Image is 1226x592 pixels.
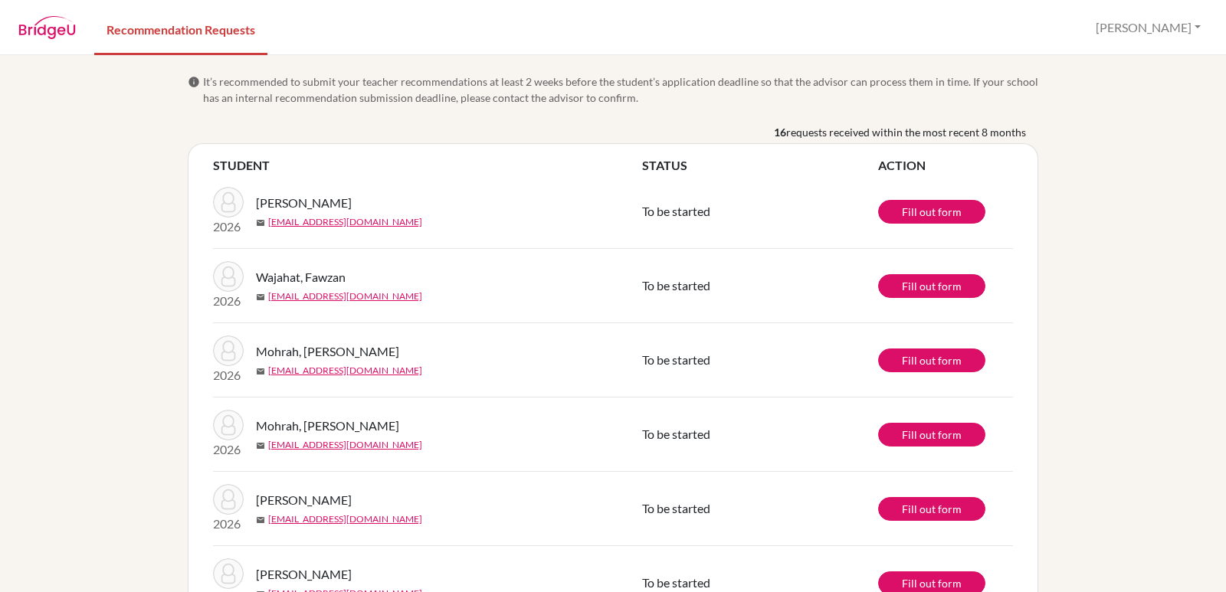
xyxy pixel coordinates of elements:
span: To be started [642,204,710,218]
span: Mohrah, [PERSON_NAME] [256,417,399,435]
a: [EMAIL_ADDRESS][DOMAIN_NAME] [268,512,422,526]
th: STUDENT [213,156,642,175]
img: Mahieux, Zoe [213,187,244,218]
span: mail [256,367,265,376]
p: 2026 [213,366,244,384]
p: 2026 [213,515,244,533]
span: [PERSON_NAME] [256,565,352,584]
b: 16 [774,124,786,140]
th: ACTION [878,156,1013,175]
img: Wajahat, Fawzan [213,261,244,292]
span: To be started [642,575,710,590]
span: To be started [642,352,710,367]
img: BridgeU logo [18,16,76,39]
a: [EMAIL_ADDRESS][DOMAIN_NAME] [268,364,422,378]
a: [EMAIL_ADDRESS][DOMAIN_NAME] [268,438,422,452]
img: Mohrah, Yousuf [213,335,244,366]
img: Wasan, Mikhail [213,558,244,589]
a: Fill out form [878,348,985,372]
span: Mohrah, [PERSON_NAME] [256,342,399,361]
span: To be started [642,501,710,515]
a: Fill out form [878,497,985,521]
img: Mohrah, Yousuf [213,410,244,440]
span: To be started [642,427,710,441]
button: [PERSON_NAME] [1089,13,1208,42]
span: To be started [642,278,710,293]
span: Wajahat, Fawzan [256,268,346,286]
span: mail [256,441,265,450]
span: info [188,76,200,88]
span: [PERSON_NAME] [256,194,352,212]
img: Wasan, Mikhail [213,484,244,515]
a: Fill out form [878,274,985,298]
span: requests received within the most recent 8 months [786,124,1026,140]
p: 2026 [213,292,244,310]
span: It’s recommended to submit your teacher recommendations at least 2 weeks before the student’s app... [203,74,1038,106]
th: STATUS [642,156,878,175]
p: 2026 [213,440,244,459]
a: Fill out form [878,423,985,446]
a: [EMAIL_ADDRESS][DOMAIN_NAME] [268,215,422,229]
a: Fill out form [878,200,985,224]
p: 2026 [213,218,244,236]
a: Recommendation Requests [94,2,267,55]
a: [EMAIL_ADDRESS][DOMAIN_NAME] [268,289,422,303]
span: mail [256,515,265,525]
span: mail [256,218,265,227]
span: mail [256,293,265,302]
span: [PERSON_NAME] [256,491,352,509]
